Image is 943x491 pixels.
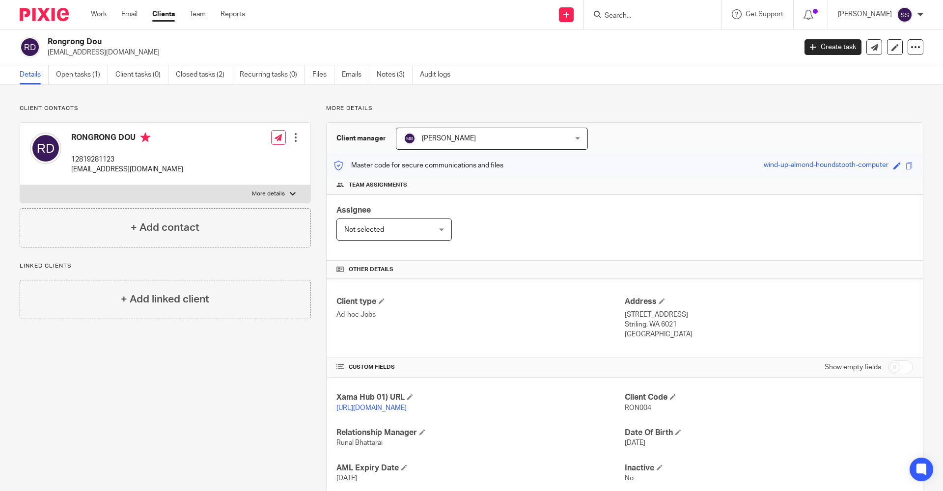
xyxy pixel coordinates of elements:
h4: RONGRONG DOU [71,133,183,145]
p: 12819281123 [71,155,183,164]
a: Audit logs [420,65,458,84]
p: More details [252,190,285,198]
h4: Address [625,297,913,307]
label: Show empty fields [825,362,881,372]
img: svg%3E [30,133,61,164]
h4: AML Expiry Date [336,463,625,473]
p: Striling, WA 6021 [625,320,913,329]
a: Notes (3) [377,65,413,84]
div: wind-up-almond-houndstooth-computer [764,160,888,171]
span: Not selected [344,226,384,233]
span: [PERSON_NAME] [422,135,476,142]
p: [GEOGRAPHIC_DATA] [625,329,913,339]
p: Ad-hoc Jobs [336,310,625,320]
span: No [625,475,634,482]
h2: Rongrong Dou [48,37,641,47]
img: svg%3E [404,133,416,144]
h3: Client manager [336,134,386,143]
h4: Date Of Birth [625,428,913,438]
p: More details [326,105,923,112]
h4: Xama Hub 01) URL [336,392,625,403]
img: svg%3E [897,7,913,23]
a: Recurring tasks (0) [240,65,305,84]
span: Get Support [746,11,783,18]
h4: Client Code [625,392,913,403]
p: [PERSON_NAME] [838,9,892,19]
h4: + Add contact [131,220,199,235]
span: Team assignments [349,181,407,189]
input: Search [604,12,692,21]
span: RON004 [625,405,651,411]
img: Pixie [20,8,69,21]
h4: Inactive [625,463,913,473]
span: Assignee [336,206,371,214]
h4: CUSTOM FIELDS [336,363,625,371]
a: Details [20,65,49,84]
h4: Relationship Manager [336,428,625,438]
a: Create task [804,39,861,55]
span: Runal Bhattarai [336,439,383,446]
a: Email [121,9,138,19]
img: svg%3E [20,37,40,57]
p: [EMAIL_ADDRESS][DOMAIN_NAME] [48,48,790,57]
a: [URL][DOMAIN_NAME] [336,405,407,411]
a: Emails [342,65,369,84]
a: Files [312,65,334,84]
a: Reports [221,9,245,19]
i: Primary [140,133,150,142]
a: Client tasks (0) [115,65,168,84]
p: Client contacts [20,105,311,112]
h4: Client type [336,297,625,307]
a: Closed tasks (2) [176,65,232,84]
a: Clients [152,9,175,19]
p: [EMAIL_ADDRESS][DOMAIN_NAME] [71,164,183,174]
a: Open tasks (1) [56,65,108,84]
span: [DATE] [625,439,645,446]
a: Team [190,9,206,19]
p: Master code for secure communications and files [334,161,503,170]
p: [STREET_ADDRESS] [625,310,913,320]
span: [DATE] [336,475,357,482]
p: Linked clients [20,262,311,270]
span: Other details [349,266,393,273]
a: Work [91,9,107,19]
h4: + Add linked client [121,292,209,307]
